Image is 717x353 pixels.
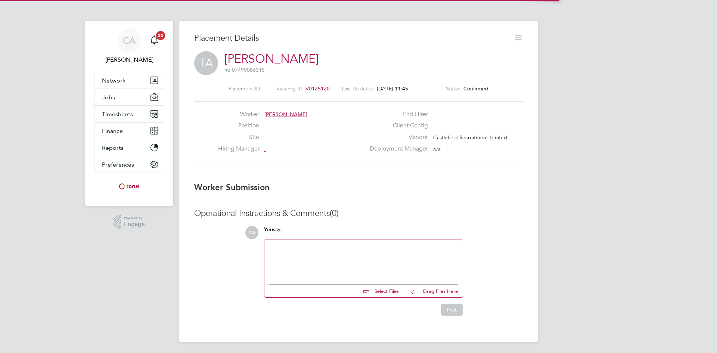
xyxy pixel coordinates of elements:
span: n/a [433,146,441,152]
span: Engage [124,221,145,227]
label: Hiring Manager [218,145,259,153]
span: CA [123,35,136,45]
label: Placement ID [229,85,260,92]
span: Timesheets [102,111,133,118]
button: Timesheets [94,106,164,122]
span: (0) [330,208,339,218]
span: Preferences [102,161,134,168]
img: torus-logo-retina.png [116,180,142,192]
span: Catherine Arnold [94,55,164,64]
a: 20 [147,28,162,52]
label: End Hirer [365,111,428,118]
span: Network [102,77,125,84]
span: Castlefield Recruitment Limited [433,134,507,141]
button: Finance [94,123,164,139]
span: Jobs [102,94,115,101]
label: Position [218,122,259,130]
span: V0125120 [305,85,330,92]
label: Status [446,85,460,92]
label: Deployment Manager [365,145,428,153]
b: Worker Submission [194,182,270,192]
label: Site [218,133,259,141]
h3: Operational Instructions & Comments [194,208,523,219]
span: [PERSON_NAME] [264,111,307,118]
span: TA [194,51,218,75]
button: Post [441,304,463,316]
span: Reports [102,144,124,151]
span: CA [245,226,258,239]
a: Go to home page [94,180,164,192]
h3: Placement Details [194,33,508,44]
button: Jobs [94,89,164,105]
label: Vacancy ID [276,85,302,92]
span: 20 [156,31,165,40]
button: Reports [94,139,164,156]
a: CA[PERSON_NAME] [94,28,164,64]
a: [PERSON_NAME] [224,52,319,66]
nav: Main navigation [85,21,173,206]
label: Client Config [365,122,428,130]
label: Vendor [365,133,428,141]
span: m: 07490086315 [224,66,265,73]
label: Worker [218,111,259,118]
span: Powered by [124,215,145,221]
button: Network [94,72,164,89]
button: Drag Files Here [405,284,458,299]
span: [DATE] 11:45 - [377,85,412,92]
span: Confirmed [463,85,488,92]
span: You [264,226,273,233]
label: Last Updated [342,85,374,92]
span: Finance [102,127,123,134]
button: Preferences [94,156,164,173]
div: say: [264,226,463,239]
a: Powered byEngage [114,215,145,229]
